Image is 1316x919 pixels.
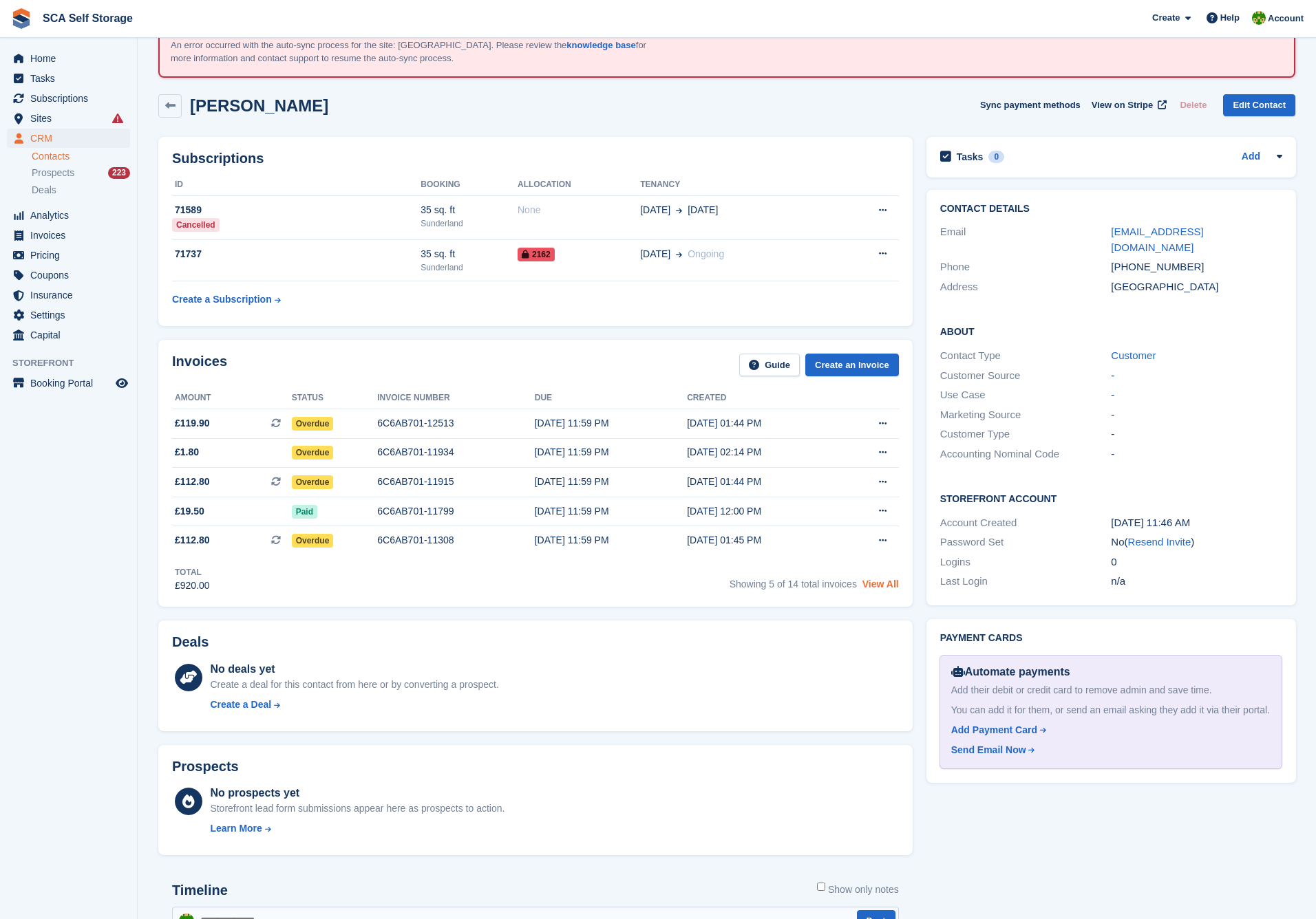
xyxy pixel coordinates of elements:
span: Help [1220,11,1240,25]
span: Overdue [292,534,334,548]
div: [DATE] 11:59 PM [535,445,687,459]
th: Created [687,387,839,409]
p: An error occurred with the auto-sync process for the site: [GEOGRAPHIC_DATA]. Please review the f... [171,39,652,65]
div: - [1111,426,1282,442]
a: [EMAIL_ADDRESS][DOMAIN_NAME] [1111,226,1203,253]
span: [DATE] [688,203,718,217]
span: £119.90 [175,416,210,431]
span: Overdue [292,417,334,431]
div: Contact Type [940,348,1112,364]
a: menu [7,305,130,325]
label: Show only notes [817,883,899,897]
h2: Deals [172,634,209,650]
span: Capital [30,325,113,345]
div: Address [940,279,1112,295]
span: Account [1268,12,1304,25]
div: Email [940,224,1112,255]
div: [DATE] 02:14 PM [687,445,839,459]
div: 6C6AB701-11308 [377,533,534,548]
a: Add Payment Card [951,723,1265,737]
div: 6C6AB701-11934 [377,445,534,459]
a: View on Stripe [1086,94,1169,117]
a: Learn More [210,821,505,836]
span: Tasks [30,69,113,88]
a: menu [7,89,130,108]
div: 6C6AB701-11915 [377,475,534,489]
div: [DATE] 12:00 PM [687,504,839,519]
div: - [1111,407,1282,423]
th: Status [292,387,378,409]
div: - [1111,368,1282,384]
div: Create a deal for this contact from here or by converting a prospect. [210,678,498,692]
a: Deals [32,183,130,197]
span: CRM [30,129,113,148]
a: menu [7,49,130,68]
th: Amount [172,387,292,409]
div: Customer Type [940,426,1112,442]
h2: Payment cards [940,633,1282,644]
a: SCA Self Storage [37,7,138,30]
a: Add [1242,149,1260,165]
span: 2162 [518,248,555,261]
div: [GEOGRAPHIC_DATA] [1111,279,1282,295]
a: menu [7,325,130,345]
button: Delete [1174,94,1212,117]
div: Total [175,566,210,579]
span: £19.50 [175,504,204,519]
h2: Subscriptions [172,151,899,166]
a: Prospects 223 [32,166,130,180]
div: Accounting Nominal Code [940,446,1112,462]
th: Tenancy [640,174,833,196]
div: 0 [1111,554,1282,570]
a: menu [7,69,130,88]
div: No deals yet [210,661,498,678]
th: Due [535,387,687,409]
th: Allocation [518,174,640,196]
span: Analytics [30,206,113,225]
div: [DATE] 11:59 PM [535,504,687,519]
div: Add Payment Card [951,723,1037,737]
div: [PHONE_NUMBER] [1111,259,1282,275]
span: Coupons [30,266,113,285]
div: [DATE] 01:44 PM [687,475,839,489]
a: Create a Subscription [172,287,281,312]
span: £112.80 [175,475,210,489]
h2: Storefront Account [940,491,1282,505]
div: Account Created [940,515,1112,531]
a: Resend Invite [1128,536,1191,548]
div: n/a [1111,574,1282,590]
h2: [PERSON_NAME] [190,96,328,115]
span: Home [30,49,113,68]
div: [DATE] 11:59 PM [535,533,687,548]
div: Create a Subscription [172,292,272,307]
a: menu [7,129,130,148]
div: Last Login [940,574,1112,590]
span: Showing 5 of 14 total invoices [730,579,857,590]
div: [DATE] 11:46 AM [1111,515,1282,531]
span: Deals [32,184,56,197]
span: Settings [30,305,113,325]
div: Marketing Source [940,407,1112,423]
span: Ongoing [688,248,724,259]
div: Create a Deal [210,698,271,712]
span: Sites [30,109,113,128]
div: Storefront lead form submissions appear here as prospects to action. [210,801,505,816]
a: Contacts [32,150,130,163]
h2: Invoices [172,354,227,376]
h2: Tasks [957,151,984,163]
img: Sam Chapman [1252,11,1266,25]
div: None [518,203,640,217]
div: Learn More [210,821,262,836]
div: [DATE] 11:59 PM [535,475,687,489]
th: ID [172,174,421,196]
h2: Contact Details [940,204,1282,215]
span: Create [1152,11,1180,25]
a: menu [7,285,130,305]
div: No [1111,534,1282,550]
span: [DATE] [640,247,670,261]
div: - [1111,446,1282,462]
span: Booking Portal [30,374,113,393]
div: - [1111,387,1282,403]
div: Send Email Now [951,743,1026,757]
span: £112.80 [175,533,210,548]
